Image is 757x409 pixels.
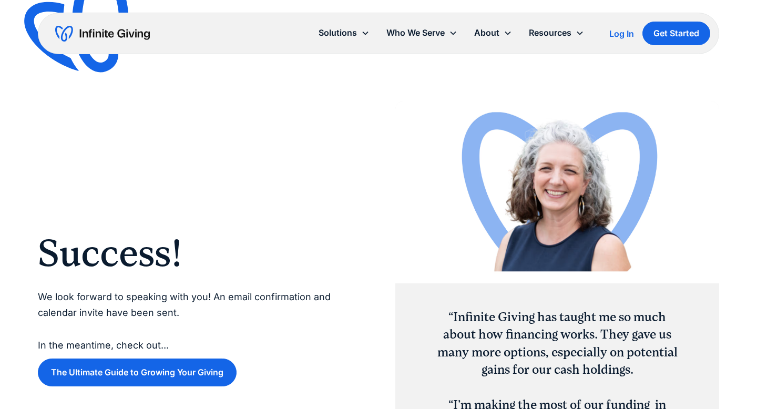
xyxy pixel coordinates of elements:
[609,29,634,38] div: Log In
[38,289,332,353] p: We look forward to speaking with you! An email confirmation and calendar invite have been sent. I...
[319,26,357,40] div: Solutions
[529,26,571,40] div: Resources
[466,22,520,44] div: About
[609,27,634,40] a: Log In
[55,25,150,42] a: home
[38,359,237,386] a: The Ultimate Guide to Growing Your Giving
[386,26,445,40] div: Who We Serve
[474,26,499,40] div: About
[520,22,592,44] div: Resources
[38,231,332,276] h2: Success!
[310,22,378,44] div: Solutions
[642,22,710,45] a: Get Started
[378,22,466,44] div: Who We Serve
